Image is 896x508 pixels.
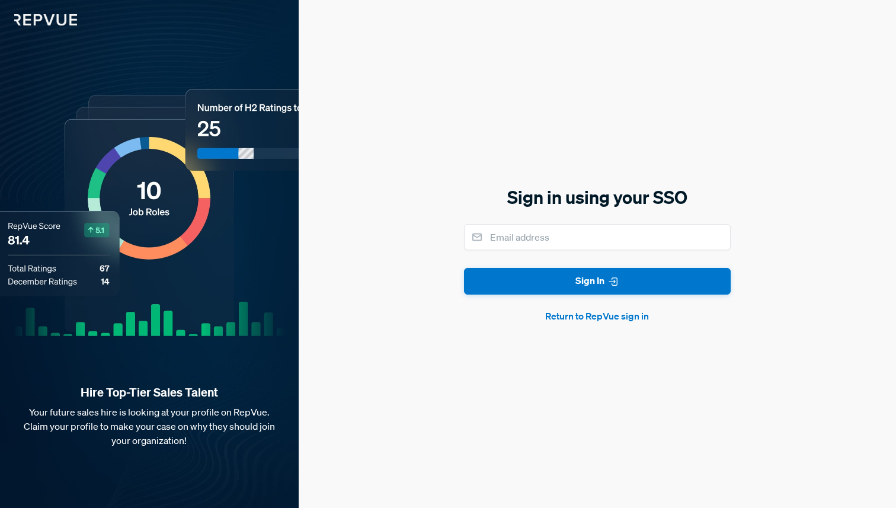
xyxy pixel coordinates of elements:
p: Your future sales hire is looking at your profile on RepVue. Claim your profile to make your case... [19,405,280,448]
button: Sign In [464,268,731,295]
strong: Hire Top-Tier Sales Talent [19,385,280,400]
input: Email address [464,224,731,250]
button: Return to RepVue sign in [464,309,731,323]
h5: Sign in using your SSO [464,185,731,210]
